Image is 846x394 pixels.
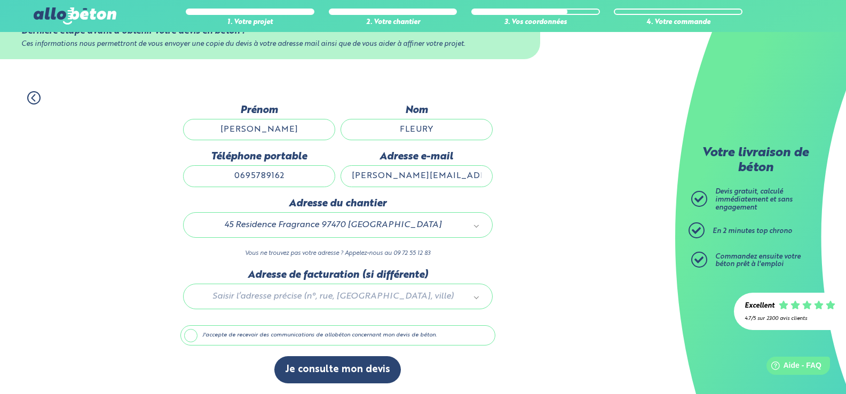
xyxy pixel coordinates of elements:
label: Prénom [183,104,335,116]
div: 4. Votre commande [614,19,742,27]
div: Excellent [745,302,774,310]
div: 2. Votre chantier [329,19,457,27]
span: Commandez ensuite votre béton prêt à l'emploi [715,253,801,268]
input: ex : 0642930817 [183,165,335,187]
label: Téléphone portable [183,151,335,163]
span: 45 Residence Fragrance 97470 [GEOGRAPHIC_DATA] [199,218,468,232]
label: Nom [341,104,493,116]
p: Vous ne trouvez pas votre adresse ? Appelez-nous au 09 72 55 12 83 [183,248,493,259]
img: allobéton [34,7,116,25]
iframe: Help widget launcher [751,352,834,382]
label: Adresse du chantier [183,198,493,210]
a: 45 Residence Fragrance 97470 [GEOGRAPHIC_DATA] [194,218,481,232]
div: 3. Vos coordonnées [471,19,600,27]
div: 1. Votre projet [186,19,314,27]
button: Je consulte mon devis [274,356,401,383]
p: Votre livraison de béton [694,146,817,175]
span: Devis gratuit, calculé immédiatement et sans engagement [715,188,793,211]
input: Quel est votre prénom ? [183,119,335,140]
div: 4.7/5 sur 2300 avis clients [745,316,835,321]
label: Adresse e-mail [341,151,493,163]
input: Quel est votre nom de famille ? [341,119,493,140]
div: Ces informations nous permettront de vous envoyer une copie du devis à votre adresse mail ainsi q... [21,41,518,49]
label: J'accepte de recevoir des communications de allobéton concernant mon devis de béton. [180,325,495,345]
input: ex : contact@allobeton.fr [341,165,493,187]
span: En 2 minutes top chrono [713,228,792,235]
